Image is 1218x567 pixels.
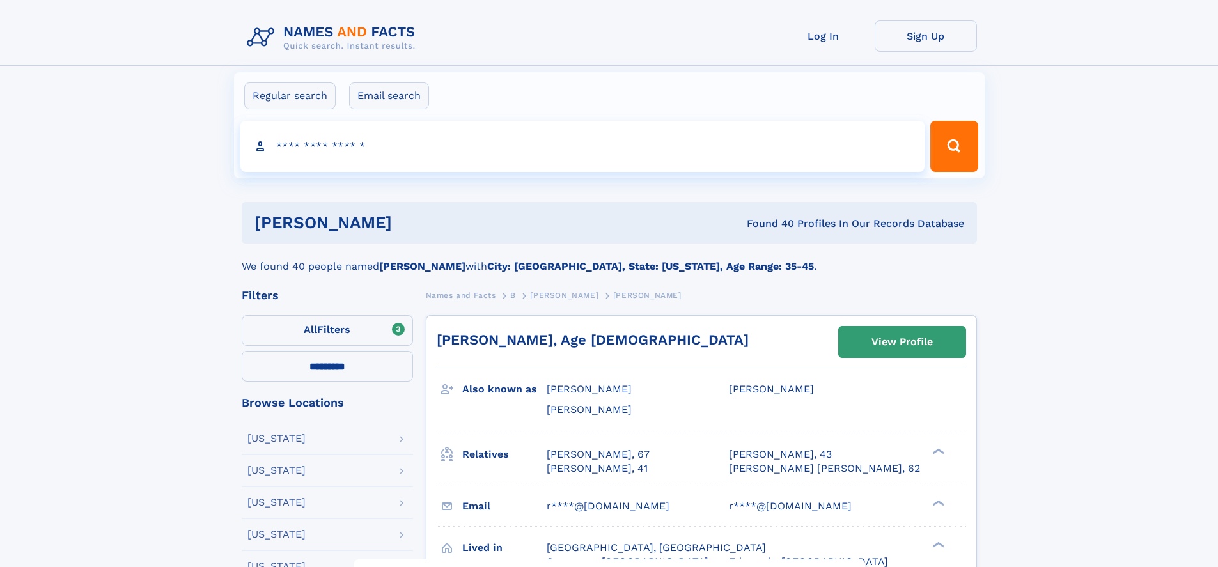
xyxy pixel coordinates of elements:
span: [PERSON_NAME] [530,291,598,300]
div: [US_STATE] [247,497,306,508]
div: Filters [242,290,413,301]
div: ❯ [930,447,945,455]
span: B [510,291,516,300]
span: All [304,323,317,336]
a: Sign Up [875,20,977,52]
b: [PERSON_NAME] [379,260,465,272]
a: [PERSON_NAME] [530,287,598,303]
span: [PERSON_NAME] [729,383,814,395]
h3: Lived in [462,537,547,559]
a: [PERSON_NAME], 67 [547,447,650,462]
button: Search Button [930,121,978,172]
a: Log In [772,20,875,52]
div: [US_STATE] [247,465,306,476]
div: We found 40 people named with . [242,244,977,274]
h1: [PERSON_NAME] [254,215,570,231]
input: search input [240,121,925,172]
div: Browse Locations [242,397,413,408]
div: Found 40 Profiles In Our Records Database [569,217,964,231]
label: Filters [242,315,413,346]
a: View Profile [839,327,965,357]
div: ❯ [930,540,945,548]
a: Names and Facts [426,287,496,303]
div: [US_STATE] [247,433,306,444]
img: Logo Names and Facts [242,20,426,55]
span: [PERSON_NAME] [613,291,682,300]
a: [PERSON_NAME], 41 [547,462,648,476]
h3: Email [462,495,547,517]
b: City: [GEOGRAPHIC_DATA], State: [US_STATE], Age Range: 35-45 [487,260,814,272]
a: B [510,287,516,303]
a: [PERSON_NAME], Age [DEMOGRAPHIC_DATA] [437,332,749,348]
a: [PERSON_NAME] [PERSON_NAME], 62 [729,462,920,476]
span: [PERSON_NAME] [547,383,632,395]
div: ❯ [930,499,945,507]
div: View Profile [871,327,933,357]
h3: Also known as [462,378,547,400]
a: [PERSON_NAME], 43 [729,447,832,462]
span: [GEOGRAPHIC_DATA], [GEOGRAPHIC_DATA] [547,541,766,554]
h3: Relatives [462,444,547,465]
label: Regular search [244,82,336,109]
div: [US_STATE] [247,529,306,540]
label: Email search [349,82,429,109]
span: [PERSON_NAME] [547,403,632,416]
